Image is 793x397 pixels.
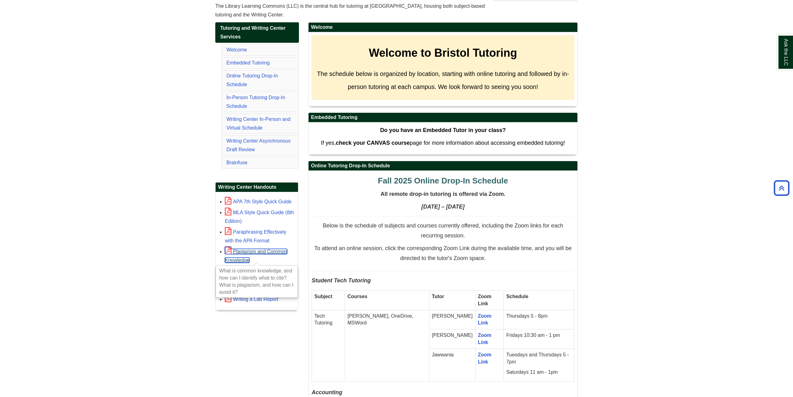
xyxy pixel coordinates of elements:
[421,204,464,210] strong: [DATE] – [DATE]
[369,46,517,59] strong: Welcome to Bristol Tutoring
[225,297,278,302] a: Writing a Lab Report
[225,249,287,263] a: Plagiarism and Common Knowledge
[478,313,492,326] a: Zoom Link
[478,352,492,364] a: Zoom Link
[432,294,444,299] strong: Tutor
[226,60,270,65] a: Embedded Tutoring
[429,329,475,349] td: [PERSON_NAME]
[317,70,569,90] span: The schedule below is organized by location, starting with online tutoring and followed by in-per...
[348,313,427,327] p: [PERSON_NAME], OneDrive, MSWord
[321,140,565,146] span: If yes, page for more information about accessing embedded tutoring!
[506,369,572,376] p: Saturdays 11 am - 1pm
[220,25,286,39] span: Tutoring and Writing Center Services
[226,160,248,165] a: Brainfuse
[226,95,285,109] a: In-Person Tutoring Drop-In Schedule
[225,229,286,243] a: Paraphrasing Effectively with the APA Format
[312,277,371,284] span: Student Tech Tutoring
[215,22,299,43] a: Tutoring and Writing Center Services
[380,191,505,197] span: All remote drop-in tutoring is offered via Zoom.
[380,127,506,133] strong: Do you have an Embedded Tutor in your class?
[309,161,577,171] h2: Online Tutoring Drop-In Schedule
[216,266,297,297] div: What is common knowledge, and how can I identify what to cite? What is plagiarism, and how can I ...
[506,351,572,366] p: Tuesdays and Thursdays 5 - 7pm
[314,294,332,299] strong: Subject
[478,294,492,306] strong: Zoom Link
[506,332,572,339] p: Fridays 10:30 am - 1 pm
[314,245,572,261] span: To attend an online session, click the corresponding Zoom Link during the available time, and you...
[225,210,294,224] a: MLA Style Quick Guide (8th Edition)
[429,310,475,329] td: [PERSON_NAME]
[215,22,299,316] div: Guide Pages
[323,223,563,239] span: Below is the schedule of subjects and courses currently offered, including the Zoom links for eac...
[215,3,485,17] span: The Library Learning Commons (LLC) is the central hub for tutoring at [GEOGRAPHIC_DATA], housing ...
[336,140,410,146] strong: check your CANVAS course
[506,294,528,299] strong: Schedule
[309,23,577,32] h2: Welcome
[226,47,247,52] a: Welcome
[429,349,475,382] td: Jawwania
[506,313,572,320] p: Thursdays 5 - 8pm
[312,310,345,382] td: Tech Tutoring
[226,117,291,130] a: Writing Center In-Person and Virtual Schedule
[378,176,508,185] span: Fall 2025 Online Drop-In Schedule
[225,199,291,204] a: APA 7th Style Quick Guide
[309,113,577,122] h2: Embedded Tutoring
[348,294,367,299] strong: Courses
[772,184,791,192] a: Back to Top
[312,389,342,395] span: Accounting
[226,138,291,152] a: Writing Center Asynchronous Draft Review
[216,183,298,192] h2: Writing Center Handouts
[226,73,278,87] a: Online Tutoring Drop-In Schedule
[478,333,492,345] a: Zoom Link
